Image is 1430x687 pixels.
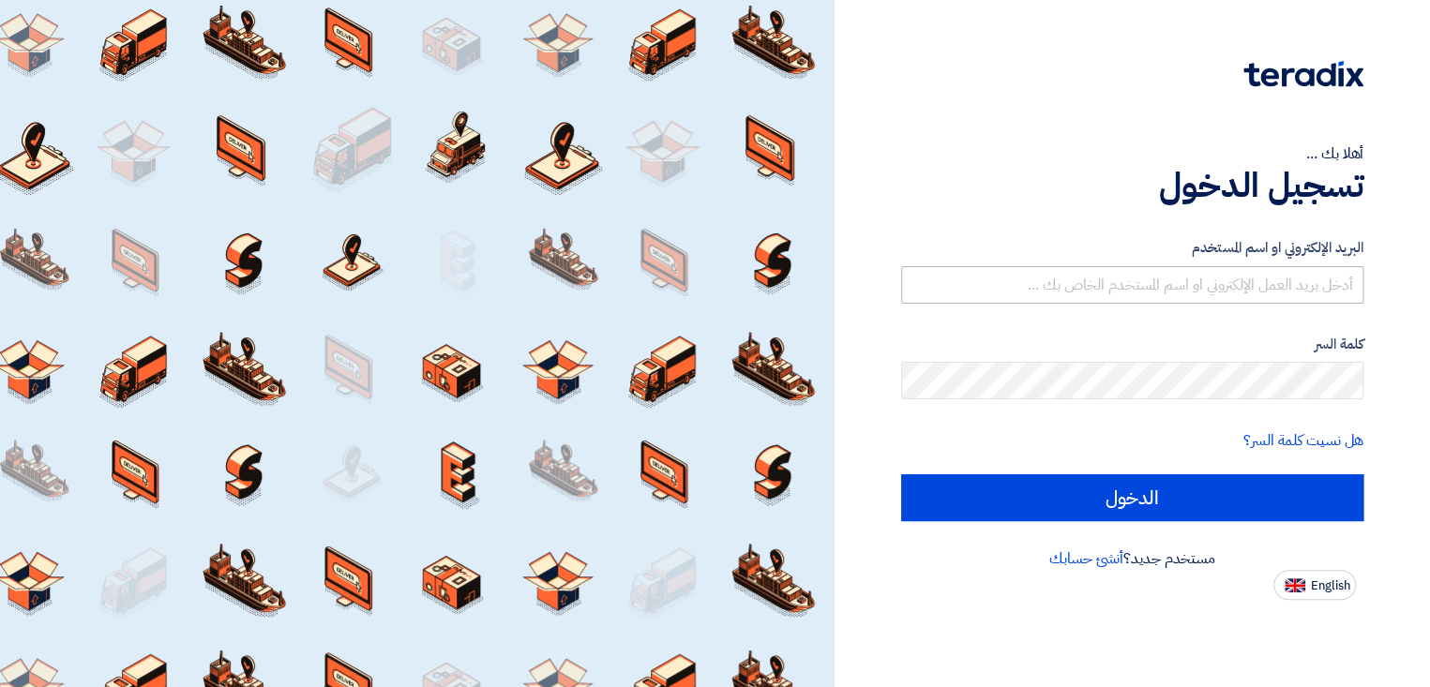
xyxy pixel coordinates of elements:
[1243,429,1363,452] a: هل نسيت كلمة السر؟
[1285,578,1305,592] img: en-US.png
[901,165,1363,206] h1: تسجيل الدخول
[1311,579,1350,592] span: English
[1049,547,1123,570] a: أنشئ حسابك
[1273,570,1356,600] button: English
[901,142,1363,165] div: أهلا بك ...
[1243,61,1363,87] img: Teradix logo
[901,474,1363,521] input: الدخول
[901,334,1363,355] label: كلمة السر
[901,266,1363,304] input: أدخل بريد العمل الإلكتروني او اسم المستخدم الخاص بك ...
[901,547,1363,570] div: مستخدم جديد؟
[901,237,1363,259] label: البريد الإلكتروني او اسم المستخدم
